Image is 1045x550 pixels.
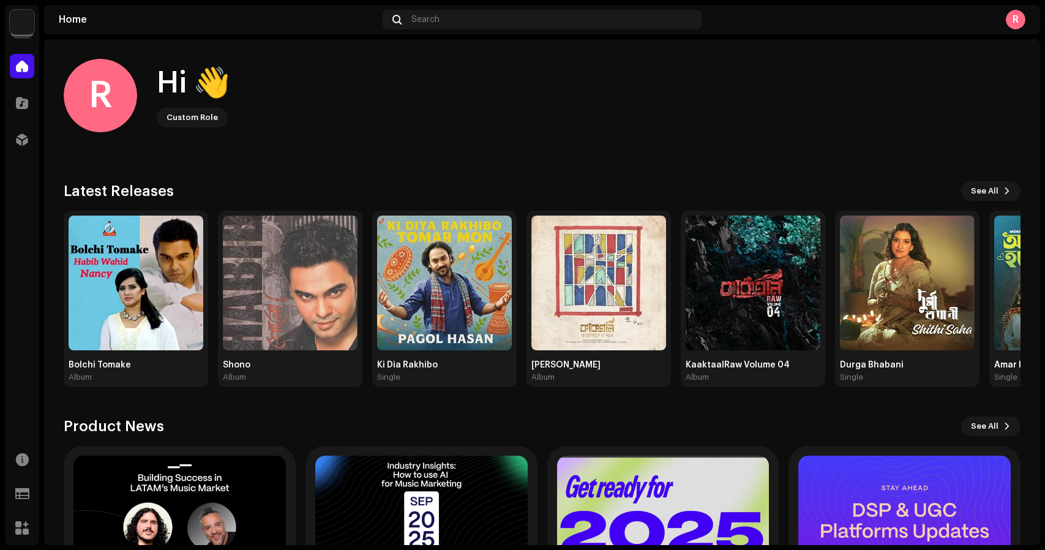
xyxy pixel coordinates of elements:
div: Single [377,372,400,382]
h3: Latest Releases [64,181,174,201]
div: Album [69,372,92,382]
div: Album [531,372,555,382]
div: Bolchi Tomake [69,360,203,370]
img: f9f0bcbf-b632-4373-960d-354b3472546b [223,216,358,350]
div: Custom Role [167,110,218,125]
button: See All [961,181,1021,201]
div: Single [840,372,863,382]
span: See All [971,179,998,203]
div: Album [223,372,246,382]
span: Search [411,15,440,24]
div: KaaktaalRaw Volume 04 [686,360,820,370]
div: Hi 👋 [157,64,230,103]
h3: Product News [64,416,164,436]
img: 6dbee0f7-9ac5-45a1-8b4a-900bb362ad50 [69,216,203,350]
div: Durga Bhabani [840,360,975,370]
button: See All [961,416,1021,436]
div: Album [686,372,709,382]
img: eb48e3f9-b574-4d4c-aecd-4f945c2bcb7f [840,216,975,350]
div: Shono [223,360,358,370]
img: 11fe86ab-c878-4758-ac5c-2978a9fd56ee [531,216,666,350]
img: fa5ba436-57b0-4c39-962a-2b4e3da8330d [377,216,512,350]
img: 71b606cd-cf1a-4591-9c5c-2aa0cd6267be [10,10,34,34]
img: 241f25ab-92d7-4c39-8699-cd8af7cb11b5 [686,216,820,350]
div: Ki Dia Rakhibo [377,360,512,370]
div: [PERSON_NAME] [531,360,666,370]
div: Single [994,372,1017,382]
div: R [1006,10,1025,29]
div: Home [59,15,378,24]
span: See All [971,414,998,439]
div: R [64,59,137,132]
